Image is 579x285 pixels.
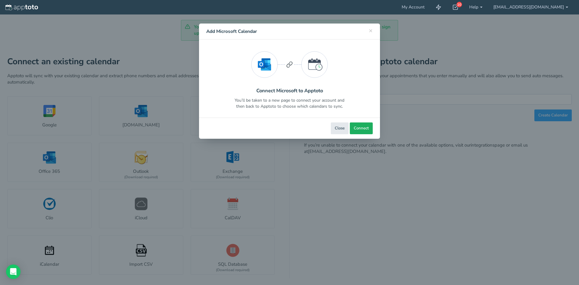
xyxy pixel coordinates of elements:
button: Connect [350,122,373,134]
div: Open Intercom Messenger [6,264,21,279]
p: You’ll be taken to a new page to connect your account and then back to Apptoto to choose which ca... [235,97,344,109]
h4: Add Microsoft Calendar [206,28,373,35]
h2: Connect Microsoft to Apptoto [256,88,323,93]
span: Connect [354,125,369,131]
button: Close [331,122,349,134]
span: × [369,26,373,35]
